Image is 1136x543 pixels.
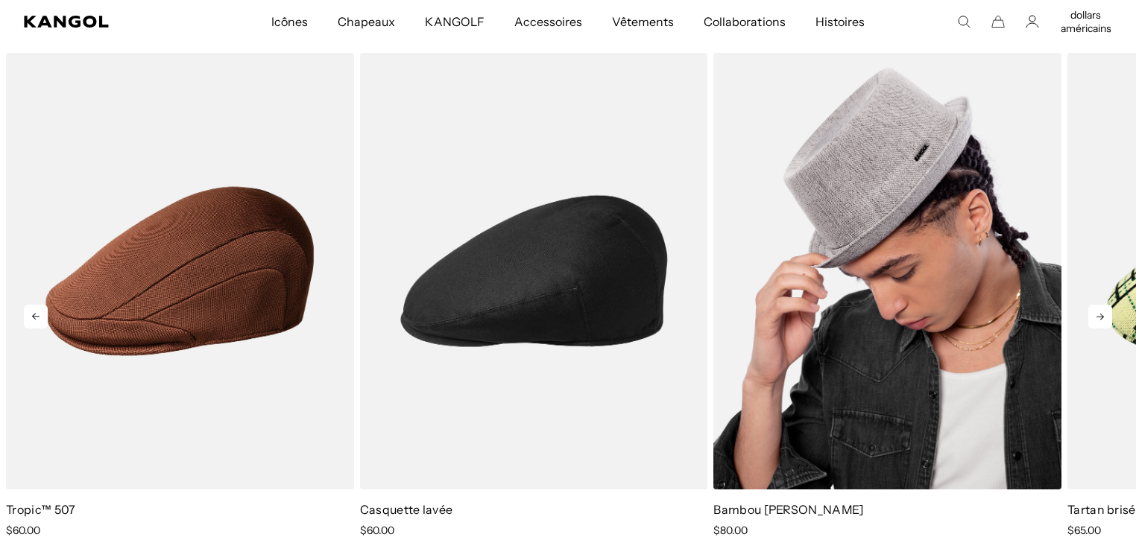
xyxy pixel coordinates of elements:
[6,524,40,537] span: $60.00
[1026,15,1039,28] a: Compte
[713,524,748,537] span: $80.00
[957,15,971,28] summary: Rechercher ici
[360,524,394,537] span: $60.00
[612,14,674,29] font: Vêtements
[815,14,865,29] font: Histoires
[991,15,1005,28] button: Panier
[24,16,179,28] a: Kangol
[271,14,308,29] font: Icônes
[514,14,582,29] font: Accessoires
[713,502,863,517] a: Bambou [PERSON_NAME]
[6,502,76,517] a: Tropic™ 507
[1067,524,1101,537] span: $65.00
[425,14,484,29] font: KANGOLF
[1061,8,1111,35] font: dollars américains
[713,53,1061,489] img: Bambou Mowbray
[338,14,395,29] font: Chapeaux
[6,53,354,489] img: Tropic™ 507
[704,14,785,29] font: Collaborations
[360,502,453,517] a: Casquette lavée
[360,53,708,489] img: Casquette lavée
[1060,8,1112,35] button: dollars américains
